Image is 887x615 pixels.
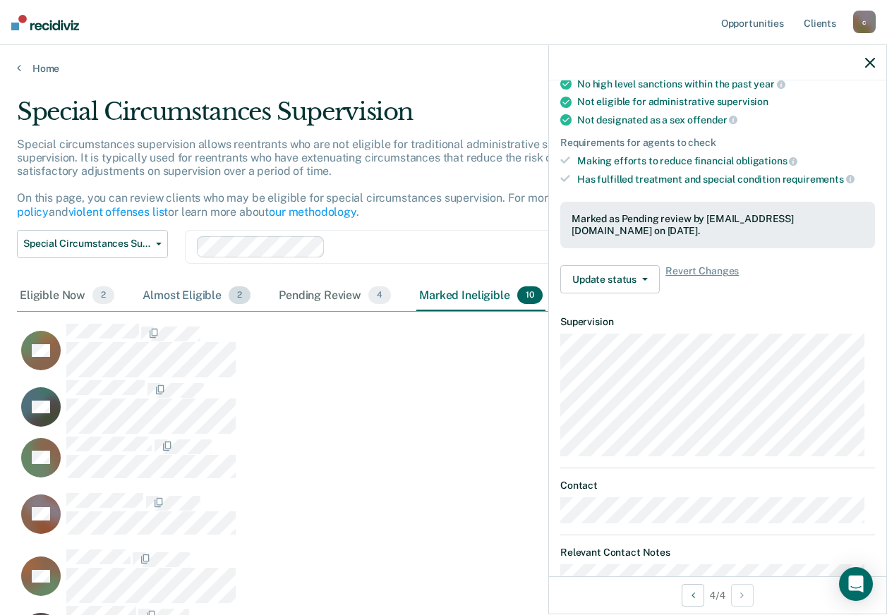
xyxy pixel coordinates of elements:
span: supervision [717,96,768,107]
span: requirements [783,173,855,185]
div: Not eligible for administrative [577,96,875,108]
button: Next Opportunity [731,584,754,607]
span: obligations [736,155,797,166]
div: c [853,11,876,33]
a: Home [17,62,870,75]
span: 10 [517,286,543,305]
div: 4 / 4 [549,576,886,614]
a: violent offenses list [68,205,169,219]
div: Requirements for agents to check [560,137,875,149]
div: Special Circumstances Supervision [17,97,815,138]
a: our methodology [269,205,356,219]
span: Special Circumstances Supervision [23,238,150,250]
button: Previous Opportunity [682,584,704,607]
div: Eligible Now [17,281,117,312]
dt: Contact [560,480,875,492]
div: Marked Ineligible [416,281,545,312]
div: CaseloadOpportunityCell-301HL [17,549,764,605]
div: CaseloadOpportunityCell-733ES [17,323,764,379]
div: Marked as Pending review by [EMAIL_ADDRESS][DOMAIN_NAME] on [DATE]. [572,213,864,237]
div: CaseloadOpportunityCell-040FF [17,436,764,492]
dt: Supervision [560,316,875,328]
span: 4 [368,286,391,305]
div: Pending Review [276,281,394,312]
div: CaseloadOpportunityCell-660BI [17,492,764,549]
span: offender [687,114,738,126]
span: 2 [92,286,114,305]
div: Almost Eligible [140,281,253,312]
span: Revert Changes [665,265,739,293]
p: Special circumstances supervision allows reentrants who are not eligible for traditional administ... [17,138,807,219]
img: Recidiviz [11,15,79,30]
div: No high level sanctions within the past [577,78,875,90]
div: Making efforts to reduce financial [577,154,875,167]
div: Has fulfilled treatment and special condition [577,173,875,185]
span: 2 [229,286,251,305]
div: CaseloadOpportunityCell-192DP [17,379,764,436]
button: Update status [560,265,660,293]
dt: Relevant Contact Notes [560,547,875,559]
div: Not designated as a sex [577,114,875,126]
a: supervision levels policy [17,191,807,218]
div: Open Intercom Messenger [839,567,873,601]
span: year [754,78,785,90]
